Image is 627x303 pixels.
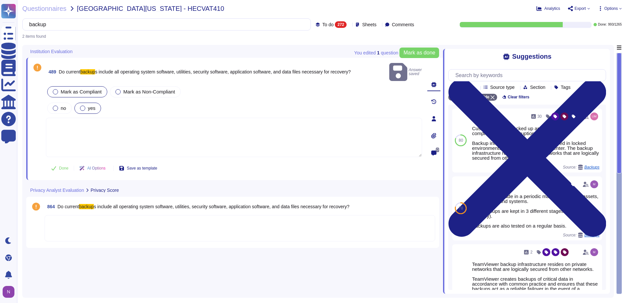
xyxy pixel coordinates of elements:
span: Options [604,7,618,10]
span: 80 [459,138,463,142]
span: Comments [392,22,414,27]
img: user [590,248,598,256]
span: Answer saved [389,62,422,82]
span: Privacy Analyst Evaluation [30,188,84,192]
span: Export [575,7,586,10]
span: 993 / 1265 [608,23,622,26]
button: user [1,285,19,299]
div: 2 items found [22,34,46,38]
span: Privacy Score [91,188,119,192]
img: user [3,286,14,298]
span: 78 [459,206,463,210]
img: user [590,180,598,188]
span: Do current [57,204,79,209]
span: [GEOGRAPHIC_DATA][US_STATE] - HECVAT410 [77,5,224,12]
span: Done: [598,23,607,26]
img: user [590,112,598,120]
button: Analytics [536,6,560,11]
span: yes [88,105,95,111]
span: Mark as done [403,50,435,55]
mark: backup [79,204,94,209]
div: 272 [335,21,347,28]
span: Done [59,166,69,170]
span: Mark as Non-Compliant [123,89,175,94]
span: 0 [436,148,439,152]
b: 1 [377,51,380,55]
span: 489 [46,70,56,74]
button: Save as template [114,162,163,175]
span: Mark as Compliant [61,89,102,94]
input: Search by keywords [452,70,606,81]
span: Do current [59,69,80,74]
span: You edited question [354,51,398,55]
span: no [61,105,66,111]
span: s include all operating system software, utilities, security software, application software, and ... [94,204,350,209]
input: Search by keywords [26,19,304,30]
mark: backup [80,69,95,74]
span: s include all operating system software, utilities, security software, application software, and ... [95,69,351,74]
button: Done [46,162,74,175]
span: Analytics [544,7,560,10]
span: Questionnaires [22,5,67,12]
span: Institution Evaluation [30,49,72,54]
span: 864 [45,204,55,209]
span: AI Options [87,166,106,170]
span: Sheets [362,22,376,27]
span: To do [322,22,334,27]
button: Mark as done [399,48,439,58]
span: Save as template [127,166,157,170]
